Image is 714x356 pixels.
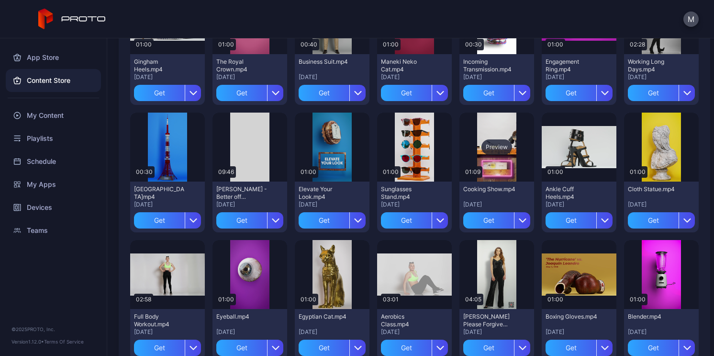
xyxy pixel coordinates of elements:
[216,85,267,101] div: Get
[134,185,187,201] div: Tokyo Tower.mp4
[299,340,349,356] div: Get
[628,185,681,193] div: Cloth Statue.mp4
[463,340,514,356] div: Get
[134,340,185,356] div: Get
[6,127,101,150] a: Playlists
[11,325,95,333] div: © 2025 PROTO, Inc.
[463,328,530,336] div: [DATE]
[216,73,283,81] div: [DATE]
[546,85,613,101] button: Get
[683,11,699,27] button: M
[134,58,187,73] div: Gingham Heels.mp4
[134,85,185,101] div: Get
[216,340,267,356] div: Get
[299,212,349,229] div: Get
[216,313,269,321] div: Eyeball.mp4
[628,313,681,321] div: Blender.mp4
[628,201,695,208] div: [DATE]
[134,313,187,328] div: Full Body Workout.mp4
[381,340,448,356] button: Get
[216,212,283,229] button: Get
[628,340,679,356] div: Get
[546,340,613,356] button: Get
[546,212,613,229] button: Get
[381,212,448,229] button: Get
[546,73,613,81] div: [DATE]
[299,313,351,321] div: Egyptian Cat.mp4
[463,212,530,229] button: Get
[546,313,598,321] div: Boxing Gloves.mp4
[546,328,613,336] div: [DATE]
[628,212,679,229] div: Get
[216,85,283,101] button: Get
[6,69,101,92] a: Content Store
[299,212,366,229] button: Get
[628,85,695,101] button: Get
[299,73,366,81] div: [DATE]
[6,46,101,69] div: App Store
[44,339,84,345] a: Terms Of Service
[216,185,269,201] div: Diane Franklin - Better off Dead.mp4
[463,58,516,73] div: Incoming Transmission.mp4
[134,212,201,229] button: Get
[299,185,351,201] div: Elevate Your Look.mp4
[134,201,201,208] div: [DATE]
[6,196,101,219] a: Devices
[381,58,434,73] div: Maneki Neko Cat.mp4
[6,219,101,242] a: Teams
[11,339,44,345] span: Version 1.12.0 •
[381,212,432,229] div: Get
[381,313,434,328] div: Aerobics Class.mp4
[546,58,598,73] div: Engagement Ring.mp4
[134,328,201,336] div: [DATE]
[216,201,283,208] div: [DATE]
[134,340,201,356] button: Get
[463,201,530,208] div: [DATE]
[463,185,516,193] div: Cooking Show.mp4
[299,58,351,66] div: Business Suit.mp4
[381,85,448,101] button: Get
[481,139,512,155] div: Preview
[546,340,596,356] div: Get
[134,85,201,101] button: Get
[381,185,434,201] div: Sunglasses Stand.mp4
[628,340,695,356] button: Get
[299,201,366,208] div: [DATE]
[628,73,695,81] div: [DATE]
[628,58,681,73] div: Working Long Days.mp4
[546,201,613,208] div: [DATE]
[463,313,516,328] div: Adeline Mocke's Please Forgive Me.mp4
[546,212,596,229] div: Get
[6,104,101,127] a: My Content
[628,85,679,101] div: Get
[381,328,448,336] div: [DATE]
[134,212,185,229] div: Get
[216,340,283,356] button: Get
[546,85,596,101] div: Get
[134,73,201,81] div: [DATE]
[6,173,101,196] a: My Apps
[299,340,366,356] button: Get
[216,328,283,336] div: [DATE]
[381,340,432,356] div: Get
[299,85,366,101] button: Get
[628,212,695,229] button: Get
[628,328,695,336] div: [DATE]
[381,201,448,208] div: [DATE]
[463,85,514,101] div: Get
[6,150,101,173] a: Schedule
[299,328,366,336] div: [DATE]
[463,73,530,81] div: [DATE]
[299,85,349,101] div: Get
[463,212,514,229] div: Get
[463,85,530,101] button: Get
[216,212,267,229] div: Get
[546,185,598,201] div: Ankle Cuff Heels.mp4
[463,340,530,356] button: Get
[381,73,448,81] div: [DATE]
